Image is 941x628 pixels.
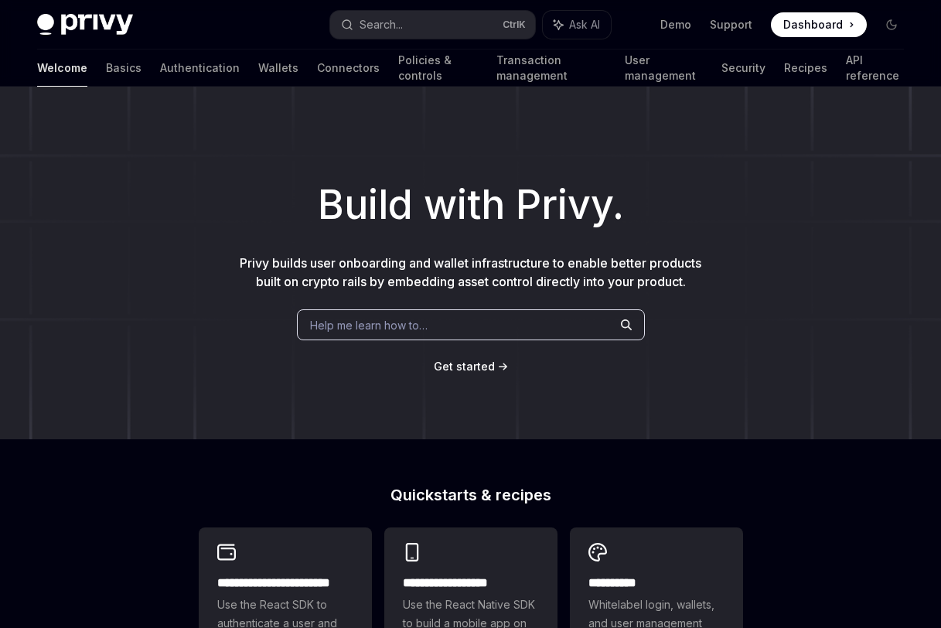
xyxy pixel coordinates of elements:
a: Get started [434,359,495,374]
span: Help me learn how to… [310,317,428,333]
a: Wallets [258,49,298,87]
h2: Quickstarts & recipes [199,487,743,503]
span: Get started [434,360,495,373]
span: Ask AI [569,17,600,32]
span: Dashboard [783,17,843,32]
div: Search... [360,15,403,34]
a: Authentication [160,49,240,87]
a: Recipes [784,49,827,87]
button: Search...CtrlK [330,11,535,39]
a: Connectors [317,49,380,87]
a: Transaction management [496,49,606,87]
a: Support [710,17,752,32]
button: Toggle dark mode [879,12,904,37]
a: Security [721,49,765,87]
a: Demo [660,17,691,32]
button: Ask AI [543,11,611,39]
a: API reference [846,49,904,87]
a: Welcome [37,49,87,87]
h1: Build with Privy. [25,175,916,235]
img: dark logo [37,14,133,36]
a: Basics [106,49,141,87]
a: Dashboard [771,12,867,37]
span: Privy builds user onboarding and wallet infrastructure to enable better products built on crypto ... [240,255,701,289]
a: User management [625,49,703,87]
span: Ctrl K [503,19,526,31]
a: Policies & controls [398,49,478,87]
